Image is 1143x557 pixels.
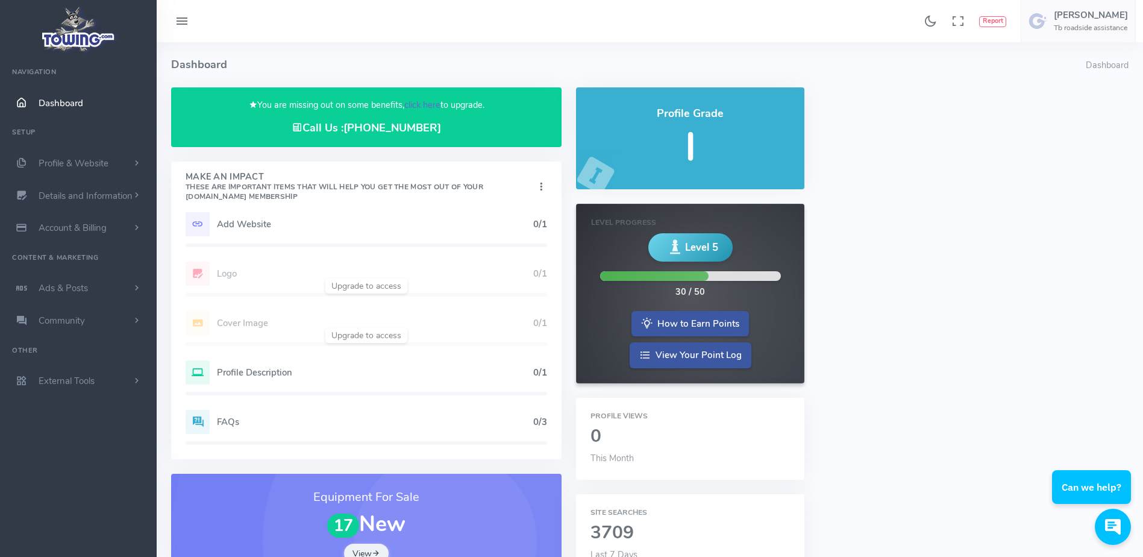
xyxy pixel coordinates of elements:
[590,509,790,517] h6: Site Searches
[186,182,483,201] small: These are important items that will help you get the most out of your [DOMAIN_NAME] Membership
[186,512,547,538] h1: New
[38,4,119,55] img: logo
[327,514,360,538] span: 17
[1029,11,1048,31] img: user-image
[533,368,547,377] h5: 0/1
[590,427,790,447] h2: 0
[39,157,108,169] span: Profile & Website
[533,219,547,229] h5: 0/1
[343,121,441,135] a: [PHONE_NUMBER]
[186,98,547,112] p: You are missing out on some benefits, to upgrade.
[1043,437,1143,557] iframe: Conversations
[590,108,790,120] h4: Profile Grade
[631,311,749,337] a: How to Earn Points
[590,452,634,464] span: This Month
[590,523,790,543] h2: 3709
[186,122,547,134] h4: Call Us :
[590,412,790,420] h6: Profile Views
[1086,59,1129,72] li: Dashboard
[590,126,790,169] h5: I
[979,16,1006,27] button: Report
[39,375,95,387] span: External Tools
[591,219,789,227] h6: Level Progress
[39,222,107,234] span: Account & Billing
[217,417,533,427] h5: FAQs
[1054,10,1128,20] h5: [PERSON_NAME]
[39,190,133,202] span: Details and Information
[39,315,85,327] span: Community
[685,240,718,255] span: Level 5
[630,342,751,368] a: View Your Point Log
[171,42,1086,87] h4: Dashboard
[217,368,533,377] h5: Profile Description
[675,286,705,299] div: 30 / 50
[533,417,547,427] h5: 0/3
[39,97,83,109] span: Dashboard
[186,488,547,506] h3: Equipment For Sale
[217,219,533,229] h5: Add Website
[39,282,88,294] span: Ads & Posts
[404,99,440,111] a: click here
[1054,24,1128,32] h6: Tb roadside assistance
[186,172,535,201] h4: Make An Impact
